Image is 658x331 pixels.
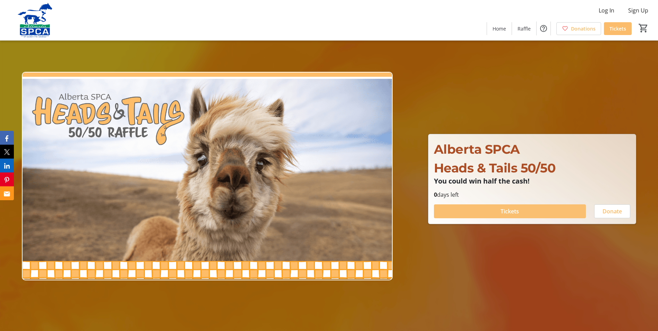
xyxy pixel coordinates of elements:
[434,160,556,176] span: Heads & Tails 50/50
[556,22,601,35] a: Donations
[501,207,519,215] span: Tickets
[487,22,512,35] a: Home
[571,25,596,32] span: Donations
[4,3,66,37] img: Alberta SPCA's Logo
[623,5,654,16] button: Sign Up
[512,22,536,35] a: Raffle
[637,22,650,34] button: Cart
[518,25,531,32] span: Raffle
[22,72,393,280] img: Campaign CTA Media Photo
[604,22,632,35] a: Tickets
[603,207,622,215] span: Donate
[434,190,630,199] p: days left
[609,25,626,32] span: Tickets
[434,204,586,218] button: Tickets
[599,6,614,15] span: Log In
[537,22,550,35] button: Help
[434,177,630,185] p: You could win half the cash!
[628,6,648,15] span: Sign Up
[593,5,620,16] button: Log In
[493,25,506,32] span: Home
[434,191,437,198] span: 0
[594,204,630,218] button: Donate
[434,142,520,157] span: Alberta SPCA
